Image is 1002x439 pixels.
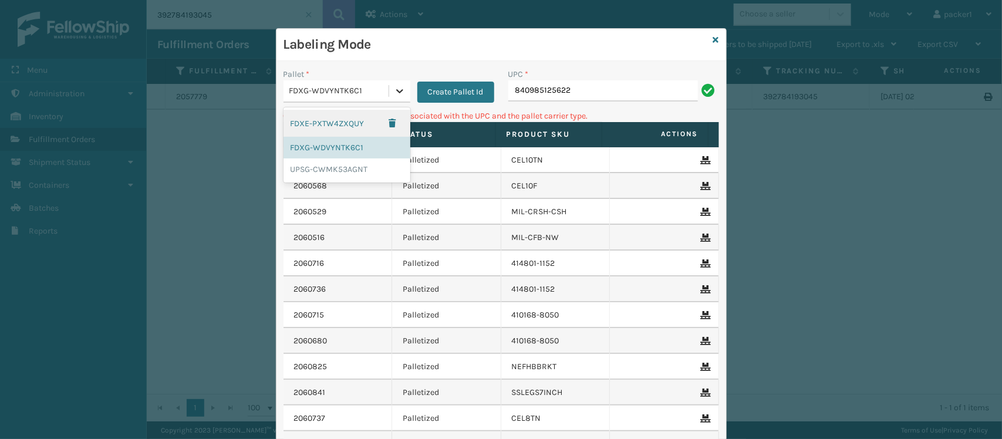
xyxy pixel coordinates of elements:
a: 2060716 [294,258,325,269]
td: CEL10TN [501,147,610,173]
i: Remove From Pallet [701,285,708,293]
a: 2060680 [294,335,328,347]
label: Pallet [284,68,310,80]
td: 410168-8050 [501,328,610,354]
span: Actions [606,124,706,144]
td: Palletized [392,328,501,354]
div: FDXE-PXTW4ZXQUY [284,110,410,137]
td: CEL10F [501,173,610,199]
i: Remove From Pallet [701,208,708,216]
td: CEL8TN [501,406,610,431]
td: Palletized [392,380,501,406]
p: Can't find any fulfillment orders associated with the UPC and the pallet carrier type. [284,110,719,122]
a: 2060841 [294,387,326,399]
i: Remove From Pallet [701,311,708,319]
div: FDXG-WDVYNTK6C1 [284,137,410,158]
i: Remove From Pallet [701,337,708,345]
h3: Labeling Mode [284,36,709,53]
td: MIL-CRSH-CSH [501,199,610,225]
label: Product SKU [507,129,591,140]
td: 414801-1152 [501,276,610,302]
i: Remove From Pallet [701,156,708,164]
td: MIL-CFB-NW [501,225,610,251]
i: Remove From Pallet [701,182,708,190]
td: Palletized [392,406,501,431]
div: UPSG-CWMK53AGNT [284,158,410,180]
div: FDXG-WDVYNTK6C1 [289,85,390,97]
i: Remove From Pallet [701,259,708,268]
td: Palletized [392,173,501,199]
a: 2060715 [294,309,325,321]
td: Palletized [392,225,501,251]
a: 2060737 [294,413,326,424]
a: 2060825 [294,361,328,373]
td: Palletized [392,251,501,276]
td: 410168-8050 [501,302,610,328]
a: 2060568 [294,180,328,192]
td: 414801-1152 [501,251,610,276]
td: NEFHBBRKT [501,354,610,380]
td: Palletized [392,276,501,302]
a: 2060736 [294,283,326,295]
td: SSLEGS7INCH [501,380,610,406]
td: Palletized [392,147,501,173]
i: Remove From Pallet [701,414,708,423]
label: Status [400,129,485,140]
label: UPC [508,68,529,80]
a: 2060529 [294,206,327,218]
td: Palletized [392,199,501,225]
i: Remove From Pallet [701,363,708,371]
td: Palletized [392,302,501,328]
i: Remove From Pallet [701,234,708,242]
td: Palletized [392,354,501,380]
i: Remove From Pallet [701,389,708,397]
button: Create Pallet Id [417,82,494,103]
a: 2060516 [294,232,325,244]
